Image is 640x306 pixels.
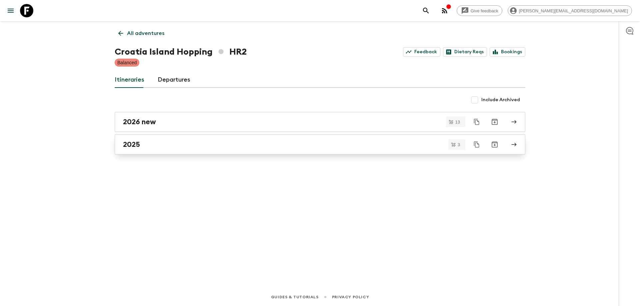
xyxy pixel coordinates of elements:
[115,135,525,154] a: 2025
[115,72,144,88] a: Itineraries
[115,112,525,132] a: 2026 new
[454,143,464,147] span: 3
[158,72,190,88] a: Departures
[127,29,164,37] p: All adventures
[471,116,483,128] button: Duplicate
[451,120,464,124] span: 13
[508,5,632,16] div: [PERSON_NAME][EMAIL_ADDRESS][DOMAIN_NAME]
[488,115,501,129] button: Archive
[515,8,632,13] span: [PERSON_NAME][EMAIL_ADDRESS][DOMAIN_NAME]
[115,45,247,59] h1: Croatia Island Hopping HR2
[457,5,502,16] a: Give feedback
[488,138,501,151] button: Archive
[471,139,483,151] button: Duplicate
[4,4,17,17] button: menu
[115,27,168,40] a: All adventures
[271,293,319,301] a: Guides & Tutorials
[123,140,140,149] h2: 2025
[443,47,487,57] a: Dietary Reqs
[490,47,525,57] a: Bookings
[332,293,369,301] a: Privacy Policy
[467,8,502,13] span: Give feedback
[123,118,156,126] h2: 2026 new
[403,47,440,57] a: Feedback
[481,97,520,103] span: Include Archived
[117,59,137,66] p: Balanced
[419,4,433,17] button: search adventures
